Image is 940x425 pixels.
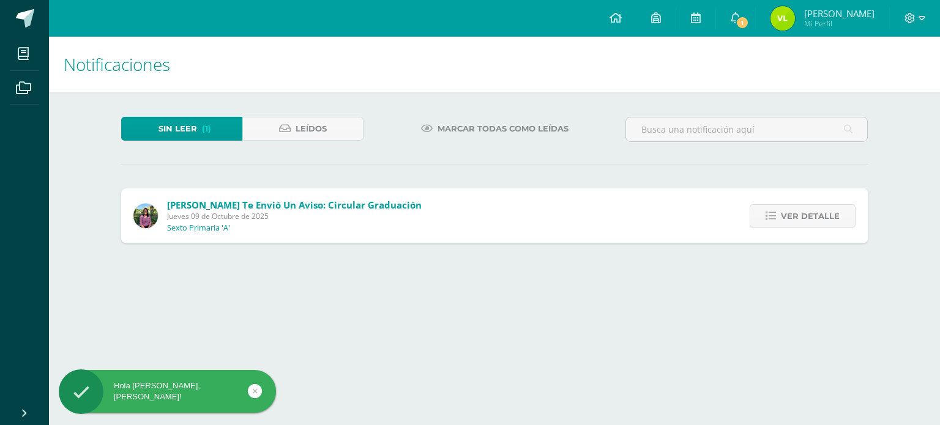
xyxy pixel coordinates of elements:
[167,199,422,211] span: [PERSON_NAME] te envió un aviso: Circular Graduación
[167,211,422,221] span: Jueves 09 de Octubre de 2025
[804,18,875,29] span: Mi Perfil
[626,117,867,141] input: Busca una notificación aquí
[167,223,230,233] p: Sexto Primaria 'A'
[736,16,749,29] span: 1
[159,117,197,140] span: Sin leer
[296,117,327,140] span: Leídos
[804,7,875,20] span: [PERSON_NAME]
[64,53,170,76] span: Notificaciones
[781,205,840,227] span: Ver detalle
[406,117,584,141] a: Marcar todas como leídas
[133,204,158,228] img: 50160636c8645c56db84f77601761a06.png
[770,6,795,31] img: 6e6bf26380fc2e24f54b6e189d27c27e.png
[242,117,364,141] a: Leídos
[438,117,569,140] span: Marcar todas como leídas
[202,117,211,140] span: (1)
[59,380,276,402] div: Hola [PERSON_NAME], [PERSON_NAME]!
[121,117,242,141] a: Sin leer(1)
